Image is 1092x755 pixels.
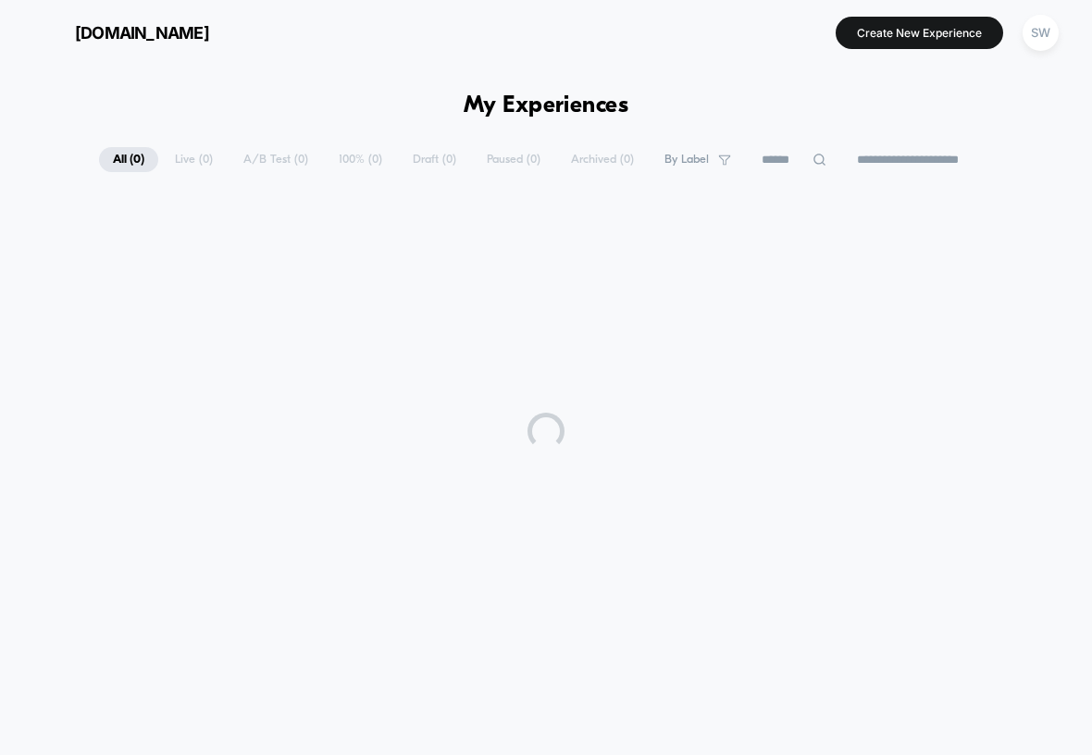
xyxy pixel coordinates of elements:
button: SW [1017,14,1064,52]
span: By Label [664,153,709,167]
button: Create New Experience [836,17,1003,49]
button: [DOMAIN_NAME] [28,18,215,47]
h1: My Experiences [464,93,629,119]
span: All ( 0 ) [99,147,158,172]
span: [DOMAIN_NAME] [75,23,209,43]
div: SW [1023,15,1059,51]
